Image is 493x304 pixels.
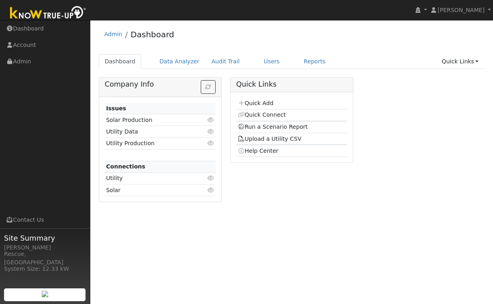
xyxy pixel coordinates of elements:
i: Click to view [207,140,214,146]
td: Utility [105,172,198,184]
a: Quick Add [238,100,273,106]
td: Solar [105,184,198,196]
a: Users [258,54,286,69]
a: Dashboard [99,54,142,69]
div: System Size: 12.33 kW [4,265,86,273]
td: Utility Production [105,138,198,149]
i: Click to view [207,187,214,193]
i: Click to view [207,117,214,123]
h5: Quick Links [236,80,347,89]
strong: Issues [106,105,126,111]
i: Click to view [207,175,214,181]
div: [PERSON_NAME] [4,243,86,252]
a: Audit Trail [206,54,246,69]
h5: Company Info [105,80,216,89]
span: Site Summary [4,233,86,243]
a: Dashboard [130,30,174,39]
img: retrieve [42,291,48,297]
a: Help Center [238,148,279,154]
a: Quick Links [436,54,485,69]
strong: Connections [106,163,145,170]
a: Admin [104,31,122,37]
a: Reports [298,54,332,69]
i: Click to view [207,129,214,134]
a: Quick Connect [238,111,286,118]
div: Rescue, [GEOGRAPHIC_DATA] [4,250,86,267]
td: Solar Production [105,114,198,126]
a: Upload a Utility CSV [238,136,302,142]
span: [PERSON_NAME] [438,7,485,13]
td: Utility Data [105,126,198,138]
a: Data Analyzer [153,54,206,69]
img: Know True-Up [6,4,90,22]
a: Run a Scenario Report [238,124,308,130]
